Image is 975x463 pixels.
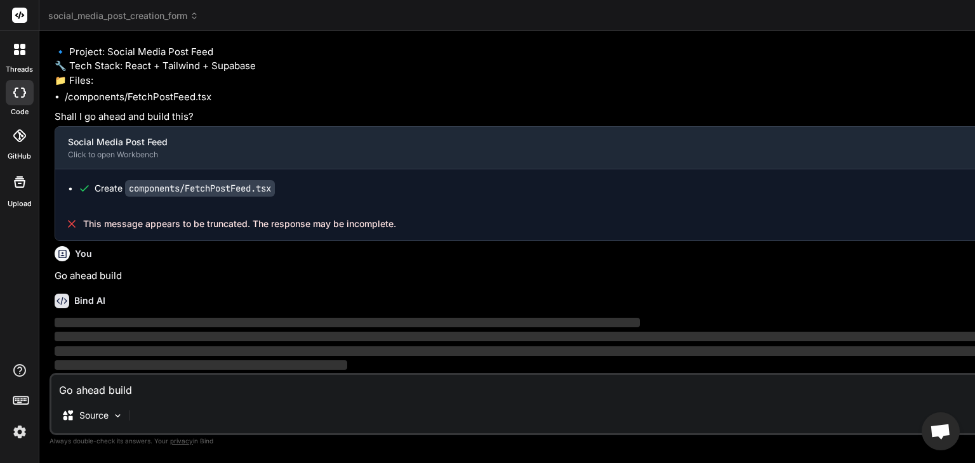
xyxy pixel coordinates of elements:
[8,199,32,209] label: Upload
[48,10,199,22] span: social_media_post_creation_form
[125,180,275,197] code: components/FetchPostFeed.tsx
[75,247,92,260] h6: You
[170,437,193,445] span: privacy
[9,421,30,443] img: settings
[79,409,109,422] p: Source
[11,107,29,117] label: code
[55,318,640,327] span: ‌
[112,410,123,421] img: Pick Models
[6,64,33,75] label: threads
[922,412,960,450] a: Open chat
[74,294,105,307] h6: Bind AI
[8,151,31,162] label: GitHub
[95,182,275,195] div: Create
[55,360,347,370] span: ‌
[83,218,396,230] span: This message appears to be truncated. The response may be incomplete.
